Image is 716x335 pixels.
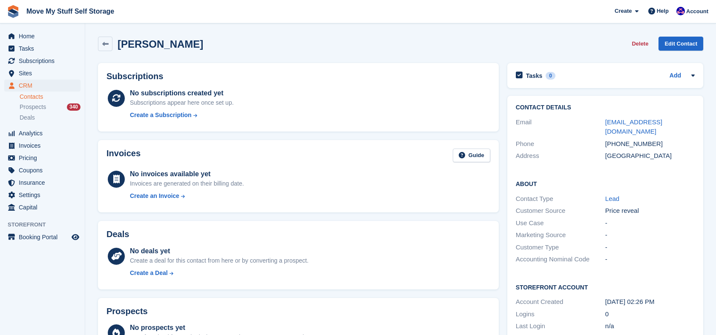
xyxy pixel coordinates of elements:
span: Subscriptions [19,55,70,67]
div: Contact Type [516,194,605,204]
div: 0 [546,72,555,80]
div: Email [516,117,605,137]
a: Guide [453,149,490,163]
a: Move My Stuff Self Storage [23,4,118,18]
div: Subscriptions appear here once set up. [130,98,234,107]
a: Create an Invoice [130,192,244,200]
div: - [605,230,695,240]
span: Capital [19,201,70,213]
div: Create a deal for this contact from here or by converting a prospect. [130,256,308,265]
h2: Storefront Account [516,283,695,291]
a: menu [4,30,81,42]
div: Create a Deal [130,269,168,278]
div: No deals yet [130,246,308,256]
a: menu [4,43,81,54]
div: [DATE] 02:26 PM [605,297,695,307]
h2: Contact Details [516,104,695,111]
a: Edit Contact [658,37,703,51]
span: Account [686,7,708,16]
span: Booking Portal [19,231,70,243]
div: Price reveal [605,206,695,216]
a: menu [4,189,81,201]
div: - [605,243,695,252]
div: No subscriptions created yet [130,88,234,98]
h2: Deals [106,229,129,239]
div: [PHONE_NUMBER] [605,139,695,149]
div: Use Case [516,218,605,228]
div: Address [516,151,605,161]
div: n/a [605,321,695,331]
span: Storefront [8,220,85,229]
div: Customer Source [516,206,605,216]
a: [EMAIL_ADDRESS][DOMAIN_NAME] [605,118,662,135]
span: CRM [19,80,70,92]
a: Contacts [20,93,81,101]
a: menu [4,140,81,152]
a: menu [4,80,81,92]
a: menu [4,55,81,67]
div: Create a Subscription [130,111,192,120]
span: Invoices [19,140,70,152]
div: No prospects yet [130,323,312,333]
div: 0 [605,309,695,319]
div: No invoices available yet [130,169,244,179]
div: Account Created [516,297,605,307]
span: Prospects [20,103,46,111]
span: Create [615,7,632,15]
h2: About [516,179,695,188]
h2: [PERSON_NAME] [118,38,203,50]
img: stora-icon-8386f47178a22dfd0bd8f6a31ec36ba5ce8667c1dd55bd0f319d3a0aa187defe.svg [7,5,20,18]
a: Prospects 340 [20,103,81,112]
a: Lead [605,195,619,202]
span: Pricing [19,152,70,164]
div: Create an Invoice [130,192,179,200]
span: Tasks [19,43,70,54]
h2: Tasks [526,72,543,80]
div: Marketing Source [516,230,605,240]
a: Deals [20,113,81,122]
a: Preview store [70,232,81,242]
span: Settings [19,189,70,201]
span: Sites [19,67,70,79]
a: menu [4,231,81,243]
div: Logins [516,309,605,319]
a: menu [4,127,81,139]
a: menu [4,201,81,213]
span: Home [19,30,70,42]
a: Create a Subscription [130,111,234,120]
div: - [605,218,695,228]
a: Create a Deal [130,269,308,278]
h2: Subscriptions [106,72,490,81]
div: Phone [516,139,605,149]
div: [GEOGRAPHIC_DATA] [605,151,695,161]
span: Help [657,7,669,15]
a: Add [670,71,681,81]
div: Invoices are generated on their billing date. [130,179,244,188]
a: menu [4,152,81,164]
h2: Invoices [106,149,141,163]
img: Jade Whetnall [676,7,685,15]
span: Insurance [19,177,70,189]
button: Delete [628,37,652,51]
div: 340 [67,103,81,111]
div: - [605,255,695,264]
h2: Prospects [106,306,148,316]
span: Deals [20,114,35,122]
a: menu [4,177,81,189]
div: Last Login [516,321,605,331]
a: menu [4,164,81,176]
span: Analytics [19,127,70,139]
span: Coupons [19,164,70,176]
div: Customer Type [516,243,605,252]
a: menu [4,67,81,79]
div: Accounting Nominal Code [516,255,605,264]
